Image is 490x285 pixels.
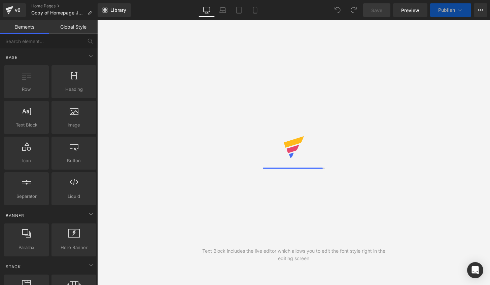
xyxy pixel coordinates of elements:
[5,263,22,270] span: Stack
[6,86,47,93] span: Row
[430,3,471,17] button: Publish
[393,3,427,17] a: Preview
[347,3,360,17] button: Redo
[31,3,98,9] a: Home Pages
[31,10,85,15] span: Copy of Homepage July
[247,3,263,17] a: Mobile
[110,7,126,13] span: Library
[438,7,455,13] span: Publish
[199,3,215,17] a: Desktop
[6,121,47,129] span: Text Block
[54,193,94,200] span: Liquid
[54,244,94,251] span: Hero Banner
[54,157,94,164] span: Button
[331,3,344,17] button: Undo
[98,3,131,17] a: New Library
[54,121,94,129] span: Image
[6,157,47,164] span: Icon
[5,212,25,219] span: Banner
[467,262,483,278] div: Open Intercom Messenger
[3,3,26,17] a: v6
[371,7,382,14] span: Save
[5,54,18,61] span: Base
[49,20,98,34] a: Global Style
[54,86,94,93] span: Heading
[6,193,47,200] span: Separator
[196,247,392,262] div: Text Block includes the live editor which allows you to edit the font style right in the editing ...
[13,6,22,14] div: v6
[474,3,487,17] button: More
[215,3,231,17] a: Laptop
[231,3,247,17] a: Tablet
[401,7,419,14] span: Preview
[6,244,47,251] span: Parallax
